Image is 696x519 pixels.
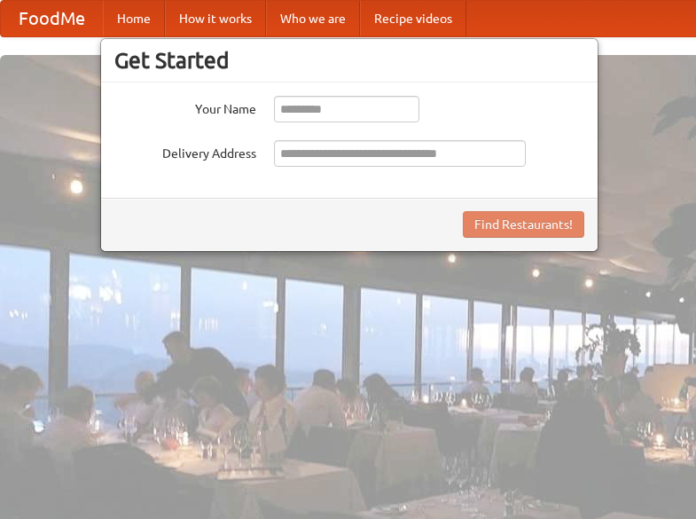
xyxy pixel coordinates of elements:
[1,1,103,36] a: FoodMe
[114,140,256,162] label: Delivery Address
[103,1,165,36] a: Home
[463,211,584,238] button: Find Restaurants!
[266,1,360,36] a: Who we are
[360,1,466,36] a: Recipe videos
[114,47,584,74] h3: Get Started
[114,96,256,118] label: Your Name
[165,1,266,36] a: How it works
